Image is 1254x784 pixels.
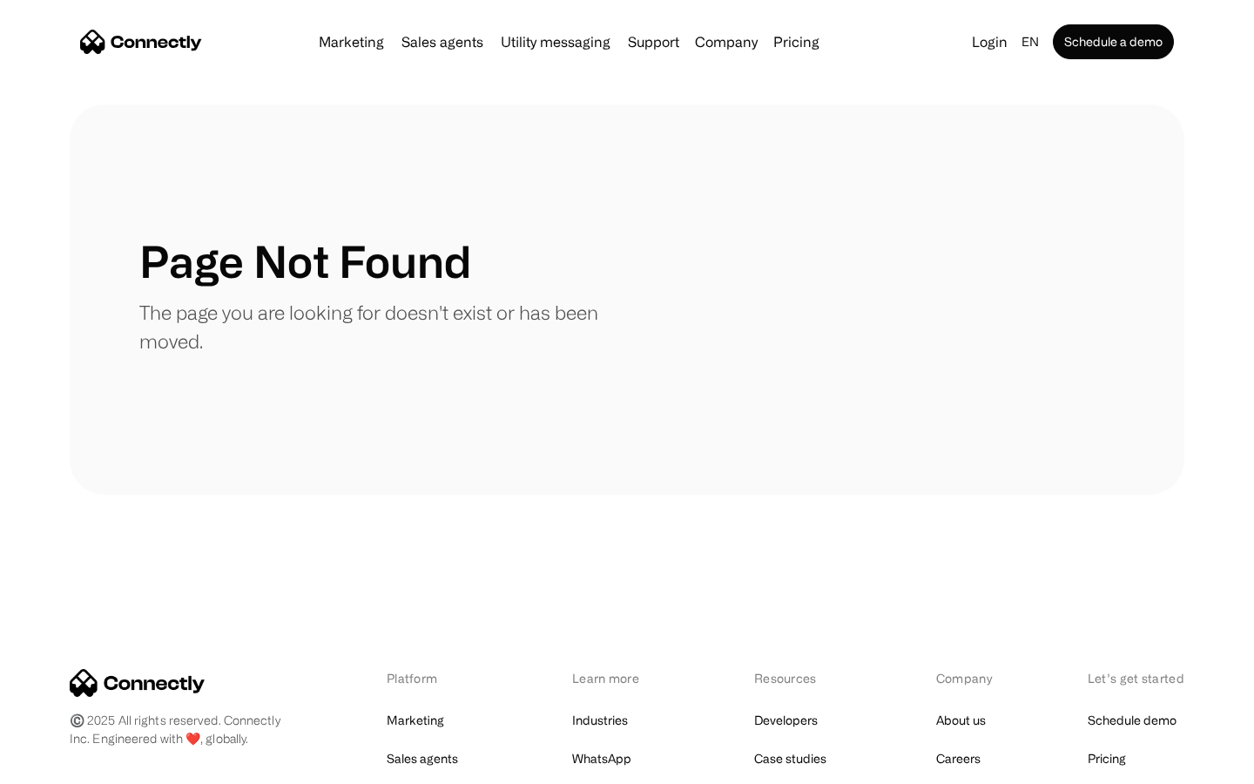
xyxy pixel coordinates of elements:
[936,708,986,733] a: About us
[494,35,617,49] a: Utility messaging
[139,235,471,287] h1: Page Not Found
[936,747,981,771] a: Careers
[1088,708,1176,733] a: Schedule demo
[1015,30,1049,54] div: en
[572,708,628,733] a: Industries
[936,669,997,687] div: Company
[690,30,763,54] div: Company
[1088,747,1126,771] a: Pricing
[572,747,631,771] a: WhatsApp
[621,35,686,49] a: Support
[387,708,444,733] a: Marketing
[312,35,391,49] a: Marketing
[35,754,104,778] ul: Language list
[80,29,202,55] a: home
[139,298,627,355] p: The page you are looking for doesn't exist or has been moved.
[695,30,758,54] div: Company
[17,752,104,778] aside: Language selected: English
[754,669,846,687] div: Resources
[1021,30,1039,54] div: en
[965,30,1015,54] a: Login
[394,35,490,49] a: Sales agents
[1053,24,1174,59] a: Schedule a demo
[387,669,482,687] div: Platform
[572,669,664,687] div: Learn more
[1088,669,1184,687] div: Let’s get started
[387,747,458,771] a: Sales agents
[754,747,826,771] a: Case studies
[766,35,826,49] a: Pricing
[754,708,818,733] a: Developers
